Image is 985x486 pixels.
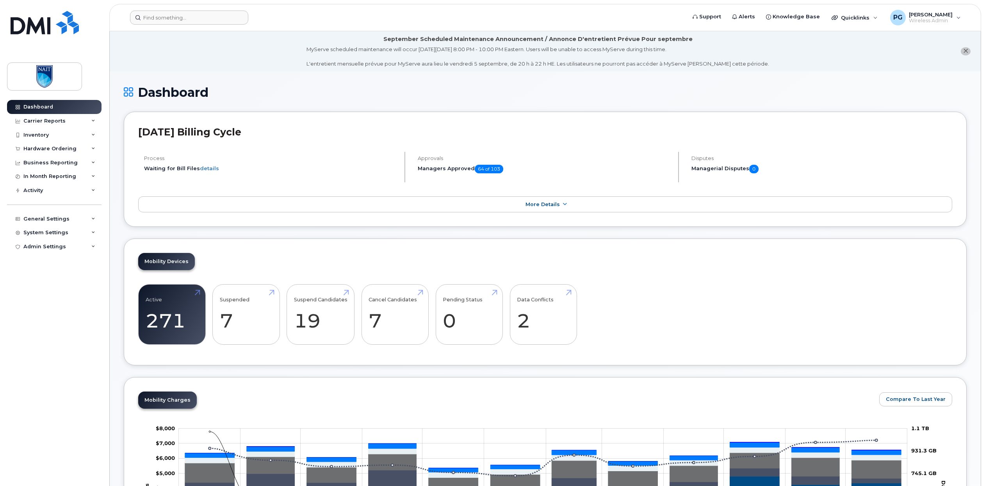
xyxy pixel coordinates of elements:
tspan: $5,000 [156,470,175,476]
g: $0 [156,470,175,476]
tspan: 1.1 TB [911,425,929,431]
a: Suspended 7 [220,289,273,340]
span: 64 of 103 [475,165,503,173]
tspan: $8,000 [156,425,175,431]
span: 0 [749,165,759,173]
g: Features [185,447,901,477]
a: Cancel Candidates 7 [369,289,421,340]
g: $0 [156,440,175,446]
tspan: $7,000 [156,440,175,446]
a: details [200,165,219,171]
h4: Disputes [691,155,952,161]
div: September Scheduled Maintenance Announcement / Annonce D'entretient Prévue Pour septembre [383,35,693,43]
h1: Dashboard [124,85,967,99]
li: Waiting for Bill Files [144,165,398,172]
g: GST [185,442,901,472]
h5: Managerial Disputes [691,165,952,173]
a: Mobility Devices [138,253,195,270]
tspan: 745.1 GB [911,470,937,476]
span: Compare To Last Year [886,395,946,403]
a: Suspend Candidates 19 [294,289,347,340]
h4: Process [144,155,398,161]
a: Active 271 [146,289,198,340]
a: Mobility Charges [138,392,197,409]
tspan: 931.3 GB [911,447,937,454]
g: $0 [156,425,175,431]
h4: Approvals [418,155,672,161]
button: Compare To Last Year [879,392,952,406]
button: close notification [961,47,971,55]
span: More Details [525,201,560,207]
div: MyServe scheduled maintenance will occur [DATE][DATE] 8:00 PM - 10:00 PM Eastern. Users will be u... [306,46,769,68]
h2: [DATE] Billing Cycle [138,126,952,138]
h5: Managers Approved [418,165,672,173]
a: Data Conflicts 2 [517,289,570,340]
g: $0 [156,455,175,461]
tspan: $6,000 [156,455,175,461]
a: Pending Status 0 [443,289,495,340]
